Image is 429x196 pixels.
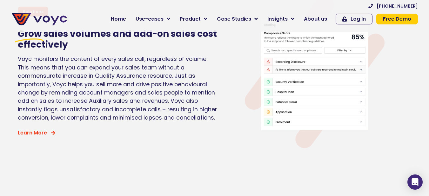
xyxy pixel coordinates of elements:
a: Privacy Policy [131,132,161,138]
span: Insights [267,15,288,23]
span: [PHONE_NUMBER] [377,4,418,8]
span: Grow [18,29,42,39]
a: Home [106,13,131,25]
span: Learn More [18,130,47,135]
span: Use-cases [136,15,164,23]
a: Free Demo [376,14,418,24]
a: Learn More [18,130,55,135]
a: About us [299,13,332,25]
a: Log In [336,14,372,24]
span: sales volumes and add-on sales cost effectively [18,28,217,51]
a: Product [175,13,212,25]
span: Free Demo [383,16,411,22]
span: Case Studies [217,15,251,23]
a: [PHONE_NUMBER] [368,4,418,8]
span: Log In [351,16,366,22]
span: Home [111,15,126,23]
img: voyc-full-logo [11,13,67,25]
span: Product [180,15,201,23]
span: About us [304,15,327,23]
a: Use-cases [131,13,175,25]
p: Voyc monitors the content of every sales call, regardless of volume. This means that you can expa... [18,55,218,122]
div: Open Intercom Messenger [407,174,423,190]
a: Insights [263,13,299,25]
a: Case Studies [212,13,263,25]
span: Phone [84,25,100,33]
span: Job title [84,51,106,59]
